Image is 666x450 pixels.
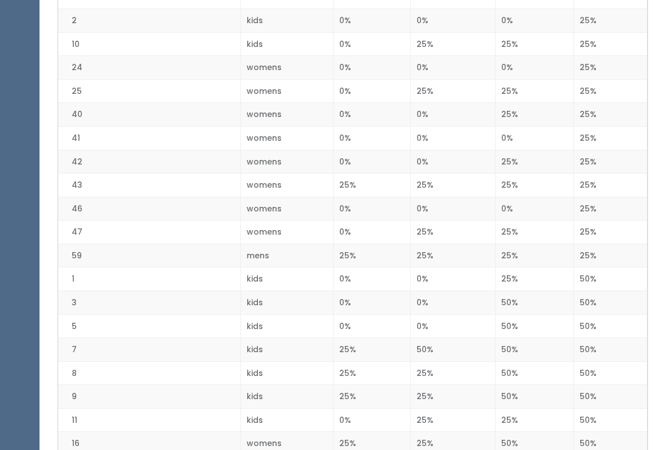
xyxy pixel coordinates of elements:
td: 25% [496,267,574,291]
td: 25% [410,244,496,267]
td: 25% [574,197,647,220]
td: 25% [574,56,647,80]
td: 25% [496,150,574,174]
td: 0% [333,103,410,127]
td: 50% [496,314,574,338]
td: 0% [333,291,410,314]
td: kids [241,9,334,33]
td: 2 [58,9,241,33]
td: 25% [574,244,647,267]
td: 5 [58,314,241,338]
td: 25% [410,79,496,103]
td: 0% [496,197,574,220]
td: 0% [410,314,496,338]
td: 0% [410,291,496,314]
td: 1 [58,267,241,291]
td: 3 [58,291,241,314]
td: 25% [496,103,574,127]
td: 50% [574,267,647,291]
td: 0% [410,126,496,150]
td: 11 [58,408,241,432]
td: mens [241,244,334,267]
td: 25% [333,174,410,197]
td: womens [241,220,334,244]
td: 0% [333,56,410,80]
td: 25% [496,79,574,103]
td: 25% [496,244,574,267]
td: 25% [496,408,574,432]
td: 0% [410,267,496,291]
td: 0% [496,126,574,150]
td: 0% [333,9,410,33]
td: 50% [574,361,647,385]
td: womens [241,197,334,220]
td: 0% [333,79,410,103]
td: womens [241,126,334,150]
td: 0% [333,150,410,174]
td: 25% [574,174,647,197]
td: 0% [410,197,496,220]
td: 10 [58,32,241,56]
td: 25% [333,385,410,409]
td: kids [241,361,334,385]
td: 50% [496,291,574,314]
td: 25% [574,103,647,127]
td: kids [241,338,334,362]
td: 25% [333,361,410,385]
td: 25% [496,32,574,56]
td: 50% [574,385,647,409]
td: 25% [410,220,496,244]
td: 0% [410,150,496,174]
td: kids [241,291,334,314]
td: 42 [58,150,241,174]
td: 25% [574,150,647,174]
td: 25% [410,408,496,432]
td: 50% [574,291,647,314]
td: 25% [574,79,647,103]
td: 59 [58,244,241,267]
td: 25% [574,126,647,150]
td: 25 [58,79,241,103]
td: 50% [496,385,574,409]
td: 8 [58,361,241,385]
td: 9 [58,385,241,409]
td: 50% [574,408,647,432]
td: 0% [333,408,410,432]
td: 25% [410,385,496,409]
td: 25% [574,32,647,56]
td: 25% [410,361,496,385]
td: 0% [410,56,496,80]
td: 0% [333,220,410,244]
td: kids [241,314,334,338]
td: 41 [58,126,241,150]
td: 0% [333,126,410,150]
td: 25% [496,220,574,244]
td: 46 [58,197,241,220]
td: 43 [58,174,241,197]
td: 50% [410,338,496,362]
td: 0% [496,9,574,33]
td: 25% [496,174,574,197]
td: womens [241,56,334,80]
td: womens [241,79,334,103]
td: 50% [574,338,647,362]
td: womens [241,103,334,127]
td: womens [241,174,334,197]
td: 25% [410,32,496,56]
td: 25% [410,174,496,197]
td: 50% [496,338,574,362]
td: 0% [333,197,410,220]
td: kids [241,385,334,409]
td: 0% [496,56,574,80]
td: 40 [58,103,241,127]
td: 7 [58,338,241,362]
td: 25% [574,220,647,244]
td: 0% [333,314,410,338]
td: 0% [410,9,496,33]
td: 24 [58,56,241,80]
td: 50% [574,314,647,338]
td: 0% [333,32,410,56]
td: 47 [58,220,241,244]
td: 25% [574,9,647,33]
td: 25% [333,244,410,267]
